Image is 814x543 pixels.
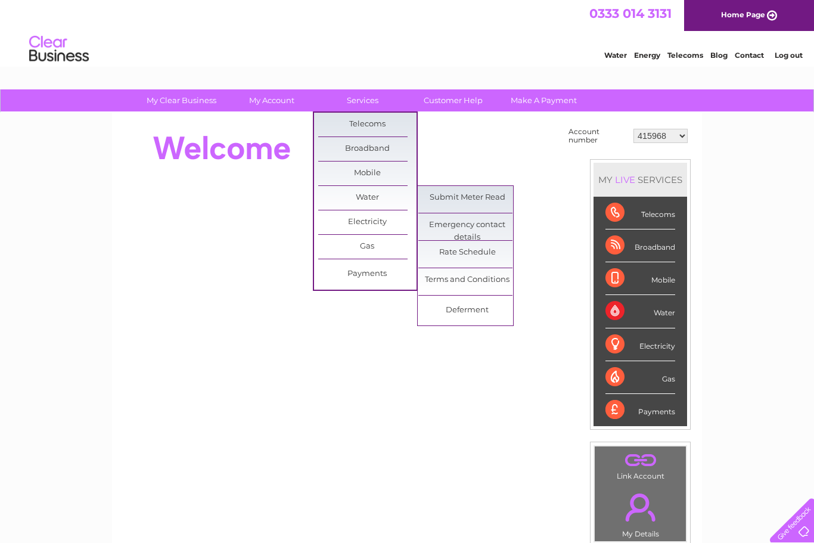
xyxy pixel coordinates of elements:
[313,89,412,111] a: Services
[598,486,683,528] a: .
[598,449,683,470] a: .
[605,229,675,262] div: Broadband
[318,210,417,234] a: Electricity
[589,6,672,21] a: 0333 014 3131
[318,186,417,210] a: Water
[132,89,231,111] a: My Clear Business
[605,394,675,426] div: Payments
[710,51,728,60] a: Blog
[604,51,627,60] a: Water
[404,89,502,111] a: Customer Help
[605,361,675,394] div: Gas
[495,89,593,111] a: Make A Payment
[318,162,417,185] a: Mobile
[418,299,517,322] a: Deferment
[605,262,675,295] div: Mobile
[735,51,764,60] a: Contact
[667,51,703,60] a: Telecoms
[605,197,675,229] div: Telecoms
[318,113,417,136] a: Telecoms
[29,31,89,67] img: logo.png
[126,7,689,58] div: Clear Business is a trading name of Verastar Limited (registered in [GEOGRAPHIC_DATA] No. 3667643...
[418,268,517,292] a: Terms and Conditions
[605,295,675,328] div: Water
[418,213,517,237] a: Emergency contact details
[594,163,687,197] div: MY SERVICES
[318,262,417,286] a: Payments
[418,241,517,265] a: Rate Schedule
[318,235,417,259] a: Gas
[594,446,686,483] td: Link Account
[566,125,630,147] td: Account number
[594,483,686,542] td: My Details
[775,51,803,60] a: Log out
[223,89,321,111] a: My Account
[418,186,517,210] a: Submit Meter Read
[634,51,660,60] a: Energy
[605,328,675,361] div: Electricity
[318,137,417,161] a: Broadband
[613,174,638,185] div: LIVE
